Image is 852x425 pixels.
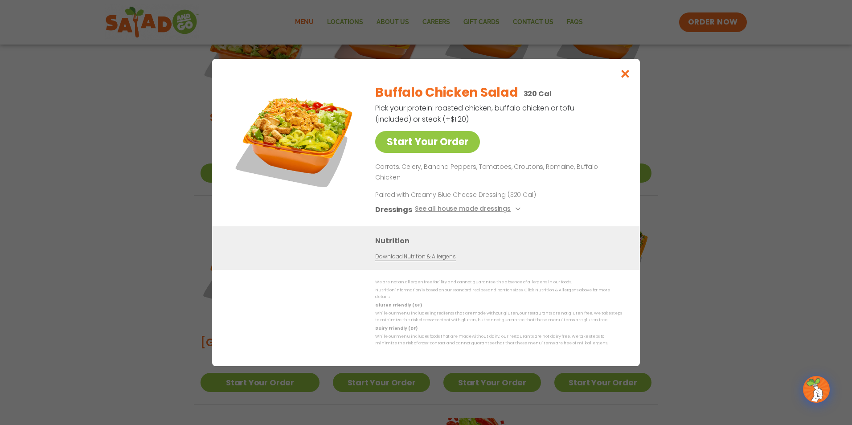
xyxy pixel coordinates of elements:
button: See all house made dressings [415,204,523,215]
img: wpChatIcon [804,377,829,402]
a: Download Nutrition & Allergens [375,253,455,261]
img: Featured product photo for Buffalo Chicken Salad [232,77,357,201]
p: Paired with Creamy Blue Cheese Dressing (320 Cal) [375,190,540,200]
p: While our menu includes ingredients that are made without gluten, our restaurants are not gluten ... [375,310,622,324]
p: Carrots, Celery, Banana Peppers, Tomatoes, Croutons, Romaine, Buffalo Chicken [375,162,619,183]
strong: Dairy Friendly (DF) [375,326,417,331]
a: Start Your Order [375,131,480,153]
h3: Dressings [375,204,412,215]
h2: Buffalo Chicken Salad [375,83,518,102]
strong: Gluten Friendly (GF) [375,302,422,308]
p: Nutrition information is based on our standard recipes and portion sizes. Click Nutrition & Aller... [375,287,622,301]
button: Close modal [611,59,640,89]
p: While our menu includes foods that are made without dairy, our restaurants are not dairy free. We... [375,333,622,347]
p: 320 Cal [524,88,552,99]
p: We are not an allergen free facility and cannot guarantee the absence of allergens in our foods. [375,279,622,286]
h3: Nutrition [375,235,627,246]
p: Pick your protein: roasted chicken, buffalo chicken or tofu (included) or steak (+$1.20) [375,102,576,125]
